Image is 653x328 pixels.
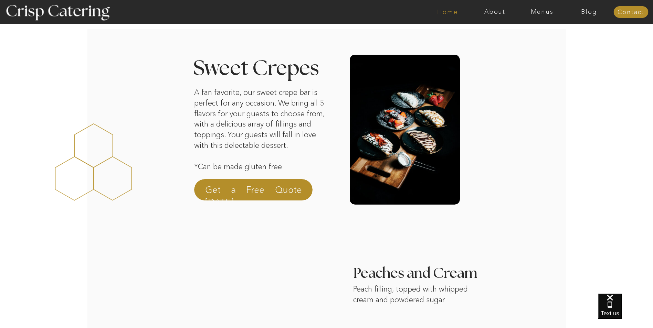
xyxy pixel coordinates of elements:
[193,58,326,100] h2: Sweet Crepes
[471,9,518,15] a: About
[613,9,648,16] a: Contact
[353,284,478,309] p: Peach filling, topped with whipped cream and powdered sugar
[194,87,329,175] p: A fan favorite, our sweet crepe bar is perfect for any occasion. We bring all 5 flavors for your ...
[353,266,478,281] h3: Peaches and Cream
[205,184,302,200] a: Get a Free Quote [DATE]
[566,9,613,15] a: Blog
[424,9,471,15] a: Home
[518,9,566,15] a: Menus
[598,294,653,328] iframe: podium webchat widget bubble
